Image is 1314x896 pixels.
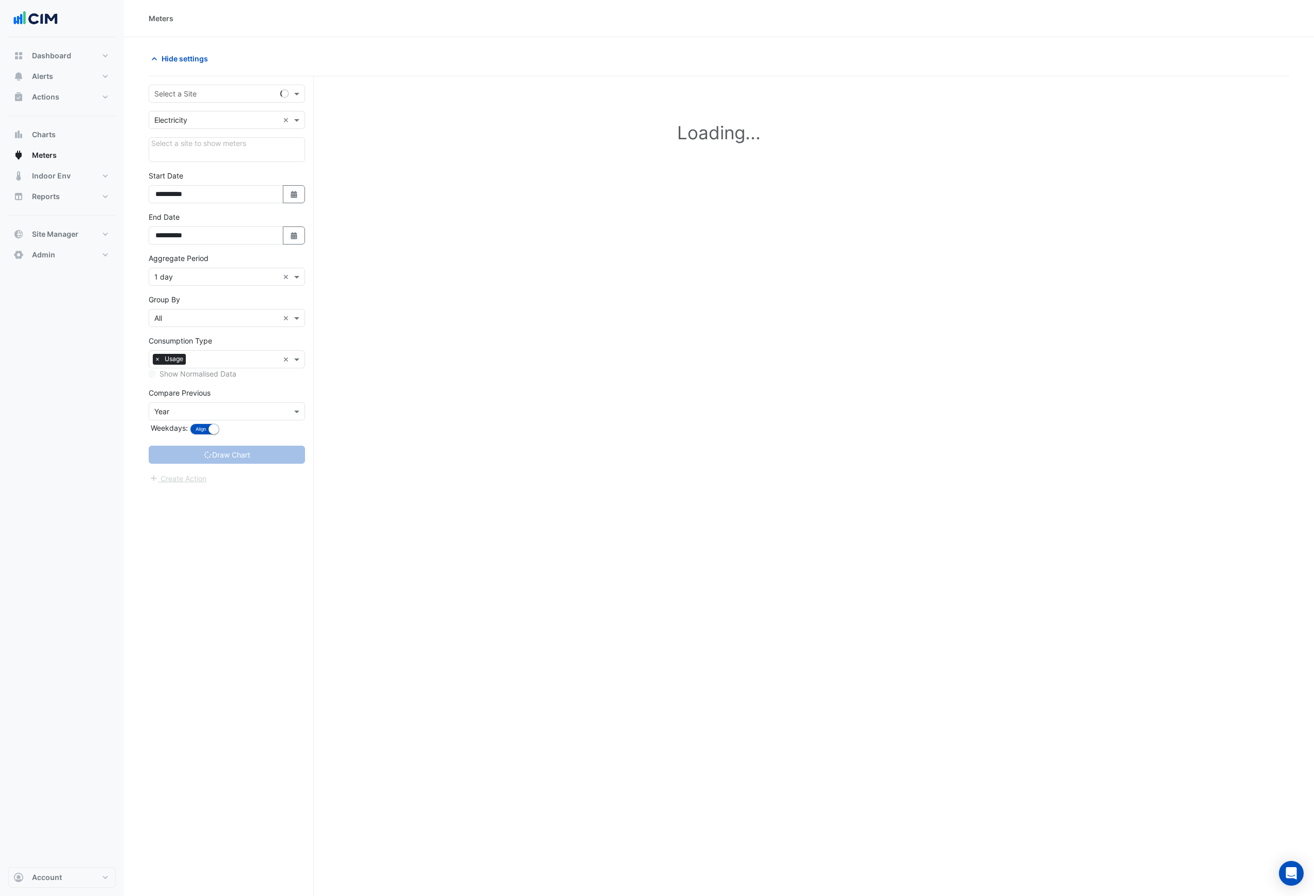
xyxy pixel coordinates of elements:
[8,145,116,166] button: Meters
[165,122,1273,143] h1: Loading...
[13,191,24,202] app-icon: Reports
[149,422,188,433] label: Weekdays:
[8,867,116,888] button: Account
[283,313,292,323] span: Clear
[149,253,209,264] label: Aggregate Period
[283,115,292,125] span: Clear
[1279,861,1304,886] div: Open Intercom Messenger
[149,170,183,181] label: Start Date
[32,872,62,883] span: Account
[162,53,208,64] span: Hide settings
[149,335,212,346] label: Consumption Type
[12,8,59,29] img: Company Logo
[13,51,24,61] app-icon: Dashboard
[8,186,116,207] button: Reports
[13,250,24,260] app-icon: Admin
[32,150,57,160] span: Meters
[13,150,24,160] app-icon: Meters
[283,354,292,365] span: Clear
[290,231,299,240] fa-icon: Select Date
[290,190,299,199] fa-icon: Select Date
[8,66,116,87] button: Alerts
[8,87,116,107] button: Actions
[8,166,116,186] button: Indoor Env
[32,191,60,202] span: Reports
[8,224,116,245] button: Site Manager
[13,171,24,181] app-icon: Indoor Env
[32,171,71,181] span: Indoor Env
[8,45,116,66] button: Dashboard
[159,368,236,379] label: Show Normalised Data
[32,129,56,140] span: Charts
[13,92,24,102] app-icon: Actions
[8,124,116,145] button: Charts
[149,387,211,398] label: Compare Previous
[32,229,78,239] span: Site Manager
[13,229,24,239] app-icon: Site Manager
[283,271,292,282] span: Clear
[149,13,173,24] div: Meters
[13,71,24,82] app-icon: Alerts
[149,211,180,222] label: End Date
[149,473,207,482] app-escalated-ticket-create-button: Please wait for charts to finish loading
[162,354,186,364] span: Usage
[32,250,55,260] span: Admin
[32,92,59,102] span: Actions
[13,129,24,140] app-icon: Charts
[32,71,53,82] span: Alerts
[153,354,162,364] span: ×
[149,137,305,162] div: Click Update or Cancel in Details panel
[149,368,305,379] div: Select meters or streams to enable normalisation
[8,245,116,265] button: Admin
[149,50,215,68] button: Hide settings
[32,51,71,61] span: Dashboard
[149,294,180,305] label: Group By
